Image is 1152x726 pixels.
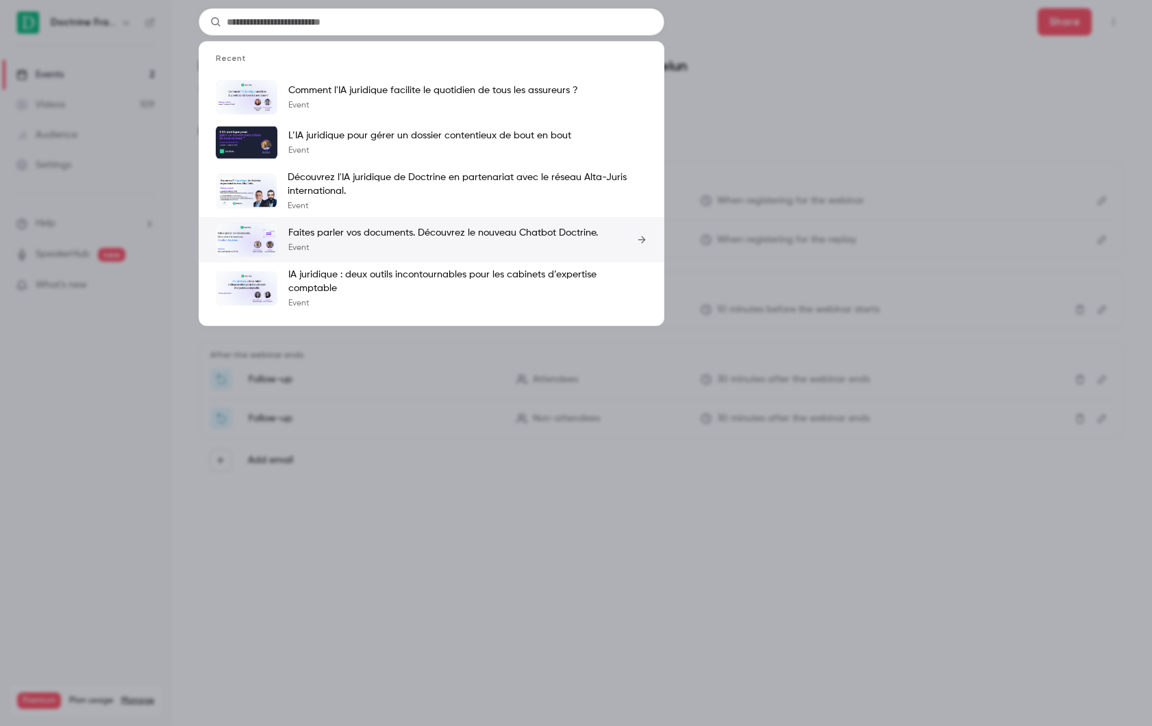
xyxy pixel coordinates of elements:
img: Faites parler vos documents. Découvrez le nouveau Chatbot Doctrine. [216,223,277,257]
p: Event [288,100,578,111]
li: Recent [199,53,664,75]
p: Event [288,242,598,253]
p: Event [288,201,647,212]
p: Event [288,145,571,156]
img: L’IA juridique pour gérer un dossier contentieux de bout en bout [216,125,277,160]
img: IA juridique : deux outils incontournables pour les cabinets d’expertise comptable [216,271,277,305]
p: Découvrez l'IA juridique de Doctrine en partenariat avec le réseau Alta-Juris international. [288,171,647,198]
p: Comment l'IA juridique facilite le quotidien de tous les assureurs ? [288,84,578,97]
p: Faites parler vos documents. Découvrez le nouveau Chatbot Doctrine. [288,226,598,240]
img: Découvrez l'IA juridique de Doctrine en partenariat avec le réseau Alta-Juris international. [216,174,277,208]
img: Comment l'IA juridique facilite le quotidien de tous les assureurs ? [216,80,277,114]
p: L’IA juridique pour gérer un dossier contentieux de bout en bout [288,129,571,142]
p: IA juridique : deux outils incontournables pour les cabinets d’expertise comptable [288,268,647,295]
p: Event [288,298,647,309]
